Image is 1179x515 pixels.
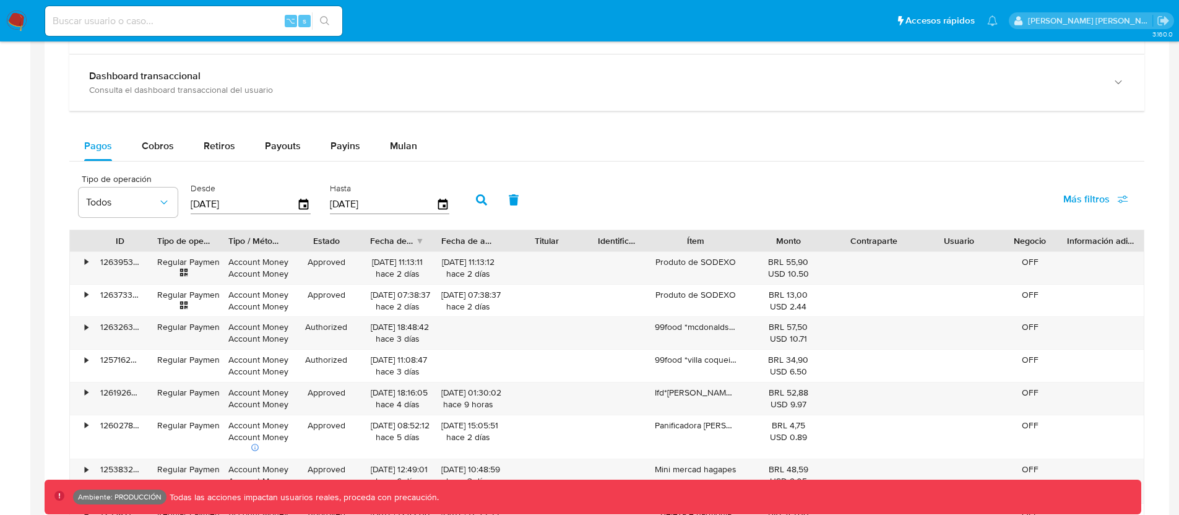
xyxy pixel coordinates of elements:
span: ⌥ [286,15,295,27]
span: Accesos rápidos [905,14,975,27]
a: Notificaciones [987,15,998,26]
a: Salir [1157,14,1170,27]
button: search-icon [312,12,337,30]
span: s [303,15,306,27]
p: victor.david@mercadolibre.com.co [1028,15,1153,27]
input: Buscar usuario o caso... [45,13,342,29]
p: Ambiente: PRODUCCIÓN [78,495,162,500]
span: 3.160.0 [1152,29,1173,39]
p: Todas las acciones impactan usuarios reales, proceda con precaución. [166,491,439,503]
